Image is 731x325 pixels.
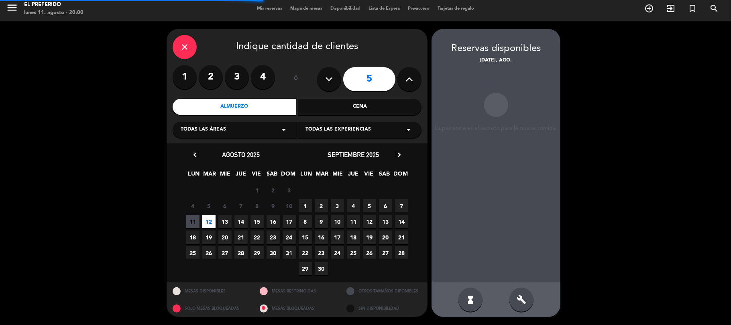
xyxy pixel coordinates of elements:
[267,231,280,244] span: 23
[299,246,312,260] span: 22
[251,65,275,89] label: 4
[173,65,197,89] label: 1
[199,65,223,89] label: 2
[331,215,344,228] span: 10
[347,169,360,182] span: JUE
[315,262,328,275] span: 30
[340,300,428,317] div: SIN DISPONIBILIDAD
[378,169,391,182] span: SAB
[283,231,296,244] span: 24
[347,231,360,244] span: 18
[362,169,376,182] span: VIE
[6,2,18,14] i: menu
[395,199,408,213] span: 7
[363,199,376,213] span: 5
[298,99,422,115] div: Cena
[202,199,216,213] span: 5
[24,1,83,9] div: El Preferido
[250,169,263,182] span: VIE
[186,246,200,260] span: 25
[395,231,408,244] span: 21
[517,295,526,305] i: build
[218,231,232,244] span: 20
[202,246,216,260] span: 26
[181,126,226,134] span: Todas las áreas
[281,169,295,182] span: DOM
[222,151,260,159] span: agosto 2025
[283,199,296,213] span: 10
[283,65,309,93] div: ó
[432,125,560,132] div: La paciencia es el secreto para la buena comida.
[347,215,360,228] span: 11
[434,6,478,11] span: Tarjetas de regalo
[250,184,264,197] span: 1
[173,35,421,59] div: Indique cantidad de clientes
[363,246,376,260] span: 26
[394,169,407,182] span: DOM
[267,246,280,260] span: 30
[363,215,376,228] span: 12
[187,169,201,182] span: LUN
[250,215,264,228] span: 15
[688,4,697,13] i: turned_in_not
[666,4,676,13] i: exit_to_app
[234,215,248,228] span: 14
[331,231,344,244] span: 17
[234,199,248,213] span: 7
[395,151,403,159] i: chevron_right
[24,9,83,17] div: lunes 11. agosto - 20:00
[267,215,280,228] span: 16
[167,300,254,317] div: SOLO MESAS BLOQUEADAS
[395,215,408,228] span: 14
[267,199,280,213] span: 9
[299,231,312,244] span: 15
[331,169,344,182] span: MIE
[202,231,216,244] span: 19
[225,65,249,89] label: 3
[253,6,286,11] span: Mis reservas
[709,4,719,13] i: search
[305,126,371,134] span: Todas las experiencias
[299,262,312,275] span: 29
[234,246,248,260] span: 28
[379,199,392,213] span: 6
[234,169,248,182] span: JUE
[644,4,654,13] i: add_circle_outline
[186,215,200,228] span: 11
[364,6,404,11] span: Lista de Espera
[363,231,376,244] span: 19
[379,246,392,260] span: 27
[315,246,328,260] span: 23
[340,282,428,300] div: OTROS TAMAÑOS DIPONIBLES
[404,125,413,135] i: arrow_drop_down
[283,246,296,260] span: 31
[316,169,329,182] span: MAR
[180,42,189,52] i: close
[250,199,264,213] span: 8
[234,231,248,244] span: 21
[173,99,296,115] div: Almuerzo
[218,215,232,228] span: 13
[266,169,279,182] span: SAB
[299,215,312,228] span: 8
[286,6,326,11] span: Mapa de mesas
[254,300,341,317] div: MESAS BLOQUEADAS
[432,41,560,57] div: Reservas disponibles
[395,246,408,260] span: 28
[6,2,18,16] button: menu
[167,282,254,300] div: MESAS DISPONIBLES
[186,199,200,213] span: 4
[347,199,360,213] span: 4
[300,169,313,182] span: LUN
[432,57,560,65] div: [DATE], ago.
[283,215,296,228] span: 17
[218,199,232,213] span: 6
[379,215,392,228] span: 13
[279,125,289,135] i: arrow_drop_down
[219,169,232,182] span: MIE
[315,199,328,213] span: 2
[347,246,360,260] span: 25
[315,215,328,228] span: 9
[186,231,200,244] span: 18
[299,199,312,213] span: 1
